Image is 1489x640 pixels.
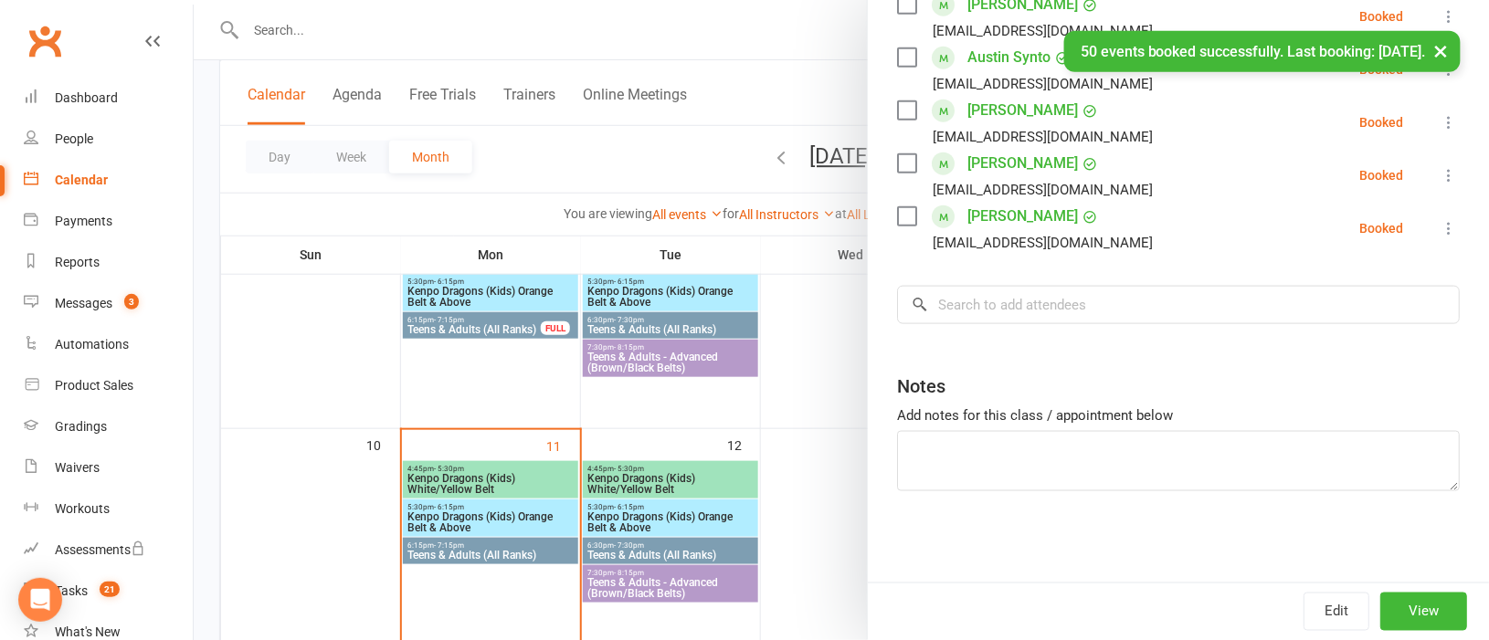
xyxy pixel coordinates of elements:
[55,583,88,598] div: Tasks
[933,231,1153,255] div: [EMAIL_ADDRESS][DOMAIN_NAME]
[55,90,118,105] div: Dashboard
[967,96,1078,125] a: [PERSON_NAME]
[24,530,193,571] a: Assessments
[24,571,193,612] a: Tasks 21
[24,160,193,201] a: Calendar
[24,119,193,160] a: People
[55,173,108,187] div: Calendar
[897,373,945,399] div: Notes
[897,404,1460,426] div: Add notes for this class / appointment below
[55,255,100,269] div: Reports
[55,624,121,639] div: What's New
[967,202,1078,231] a: [PERSON_NAME]
[1425,31,1458,70] button: ×
[55,501,110,516] div: Workouts
[24,447,193,488] a: Waivers
[1064,31,1461,72] div: 50 events booked successfully. Last booking: [DATE].
[967,149,1078,178] a: [PERSON_NAME]
[18,578,62,622] div: Open Intercom Messenger
[55,542,145,557] div: Assessments
[933,19,1153,43] div: [EMAIL_ADDRESS][DOMAIN_NAME]
[55,296,112,310] div: Messages
[24,365,193,406] a: Product Sales
[55,214,112,228] div: Payments
[100,582,120,597] span: 21
[1359,222,1403,235] div: Booked
[124,294,139,310] span: 3
[24,406,193,447] a: Gradings
[24,488,193,530] a: Workouts
[933,125,1153,149] div: [EMAIL_ADDRESS][DOMAIN_NAME]
[55,131,93,146] div: People
[55,337,129,351] div: Automations
[55,460,100,475] div: Waivers
[24,201,193,242] a: Payments
[1359,169,1403,182] div: Booked
[1304,593,1369,631] button: Edit
[933,72,1153,96] div: [EMAIL_ADDRESS][DOMAIN_NAME]
[24,78,193,119] a: Dashboard
[22,18,68,64] a: Clubworx
[24,242,193,283] a: Reports
[1380,593,1467,631] button: View
[933,178,1153,202] div: [EMAIL_ADDRESS][DOMAIN_NAME]
[24,283,193,324] a: Messages 3
[55,419,107,434] div: Gradings
[1359,116,1403,129] div: Booked
[24,324,193,365] a: Automations
[1359,10,1403,23] div: Booked
[55,378,133,393] div: Product Sales
[897,286,1460,324] input: Search to add attendees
